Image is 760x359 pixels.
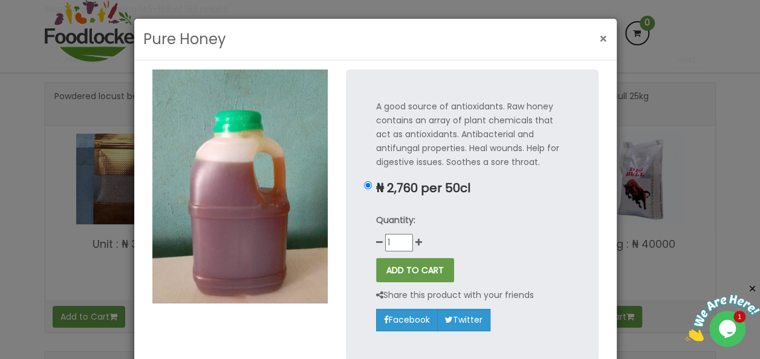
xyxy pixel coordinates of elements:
[364,181,372,189] input: ₦ 2,760 per 50cl
[376,309,438,331] a: Facebook
[599,30,608,48] span: ×
[376,258,454,282] button: ADD TO CART
[376,181,568,195] p: ₦ 2,760 per 50cl
[376,100,568,169] p: A good source of antioxidants. Raw honey contains an array of plant chemicals that act as antioxi...
[152,70,328,303] img: Pure Honey
[376,214,415,226] strong: Quantity:
[376,288,534,302] p: Share this product with your friends
[143,28,226,51] h3: Pure Honey
[437,309,490,331] a: Twitter
[593,27,614,51] button: Close
[685,283,760,341] iframe: chat widget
